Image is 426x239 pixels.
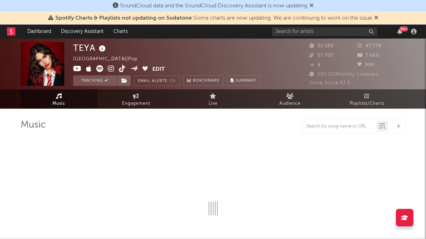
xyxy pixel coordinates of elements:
[209,100,218,108] span: Live
[120,3,307,9] span: SoundCloud data and the SoundCloud Discovery Assistant is now updating
[357,44,382,48] span: 47.779
[252,89,329,109] a: Audience
[272,27,377,36] input: Search for artists
[175,89,252,109] a: Live
[98,89,175,109] a: Engagement
[122,100,150,108] span: Engagement
[309,53,334,58] span: 57.700
[309,72,378,77] span: 580.311 Monthly Listeners
[55,15,372,21] span: : Some charts are now updating. We are continuing to work on the issue
[134,75,180,86] button: Email AlertsOn
[397,29,402,34] button: 99+
[169,79,176,83] em: On
[309,81,350,85] span: Jump Score: 61.4
[350,100,384,108] span: Playlists/Charts
[309,44,334,48] span: 32.280
[152,65,165,74] button: Edit
[22,25,56,39] a: Dashboard
[329,89,406,109] a: Playlists/Charts
[357,53,379,58] span: 7.660
[55,15,192,21] span: Spotify Charts & Playlists not updating on Sodatone
[309,63,321,67] span: 4
[73,75,117,86] button: Tracking
[193,77,219,85] span: Benchmark
[73,55,146,63] div: [GEOGRAPHIC_DATA] | Pop
[309,3,314,9] span: Dismiss
[227,75,260,86] button: Summary
[374,15,378,21] span: Dismiss
[236,79,256,83] span: Summary
[56,25,109,39] a: Discovery Assistant
[53,100,65,108] span: Music
[183,75,223,86] a: Benchmark
[399,26,408,32] div: 99 +
[109,25,133,39] a: Charts
[21,89,98,109] a: Music
[279,100,301,108] span: Audience
[73,42,107,54] div: TEYA
[303,124,377,129] input: Search by song name or URL
[357,63,375,67] span: 900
